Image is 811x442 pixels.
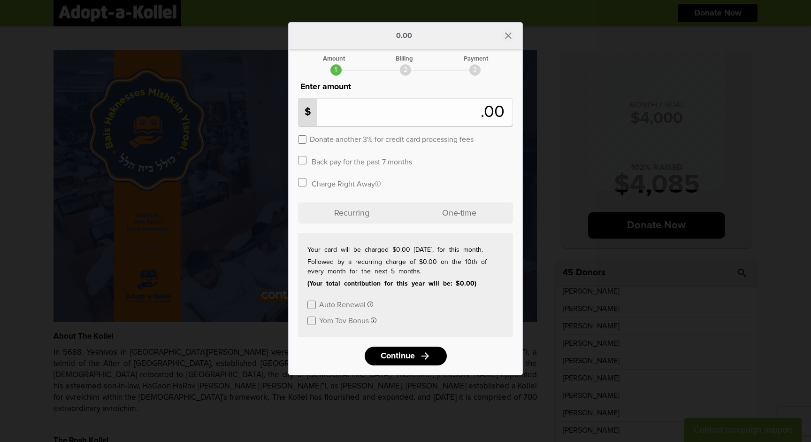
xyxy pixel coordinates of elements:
p: Enter amount [298,80,513,93]
span: .00 [481,104,509,121]
p: Your card will be charged $0.00 [DATE], for this month. [307,245,504,255]
a: Continuearrow_forward [365,347,447,365]
i: arrow_forward [420,350,431,362]
p: $ [298,99,317,126]
div: 2 [400,64,411,76]
div: Billing [396,56,413,62]
label: Auto Renewal [319,300,366,309]
p: Recurring [298,202,405,224]
div: 1 [330,64,342,76]
label: Back pay for the past 7 months [312,157,412,166]
p: One-time [405,202,513,224]
label: Yom Tov Bonus [319,316,369,325]
div: 3 [469,64,481,76]
i: close [503,30,514,41]
p: Followed by a recurring charge of $0.00 on the 10th of every month for the next 5 months. [307,257,504,276]
label: Charge Right Away [312,179,381,188]
label: Donate another 3% for credit card processing fees [310,134,474,143]
div: Amount [323,56,345,62]
button: Auto Renewal [319,300,373,309]
span: Continue [381,352,415,360]
div: Payment [464,56,488,62]
button: Yom Tov Bonus [319,316,376,325]
p: 0.00 [396,32,412,39]
p: (Your total contribution for this year will be: $0.00) [307,279,504,288]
